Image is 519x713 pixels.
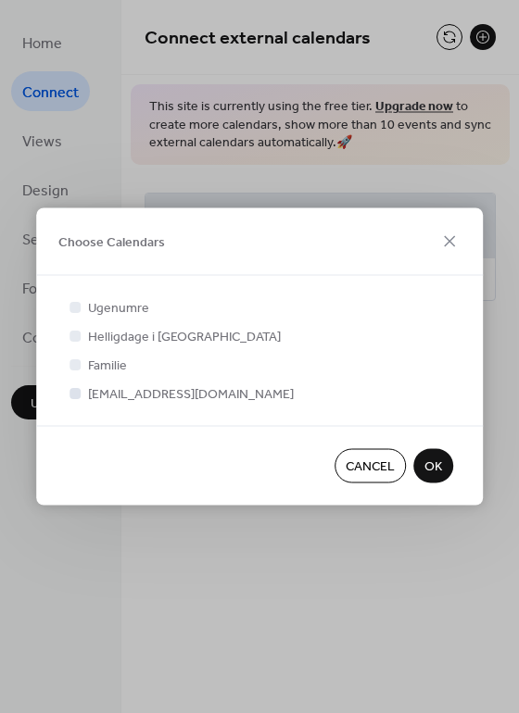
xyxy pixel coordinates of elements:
[88,356,127,376] span: Familie
[335,449,406,483] button: Cancel
[88,299,149,319] span: Ugenumre
[88,328,281,347] span: Helligdage i [GEOGRAPHIC_DATA]
[424,457,442,477] span: OK
[413,449,453,483] button: OK
[58,233,165,253] span: Choose Calendars
[88,385,294,405] span: [EMAIL_ADDRESS][DOMAIN_NAME]
[346,457,395,477] span: Cancel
